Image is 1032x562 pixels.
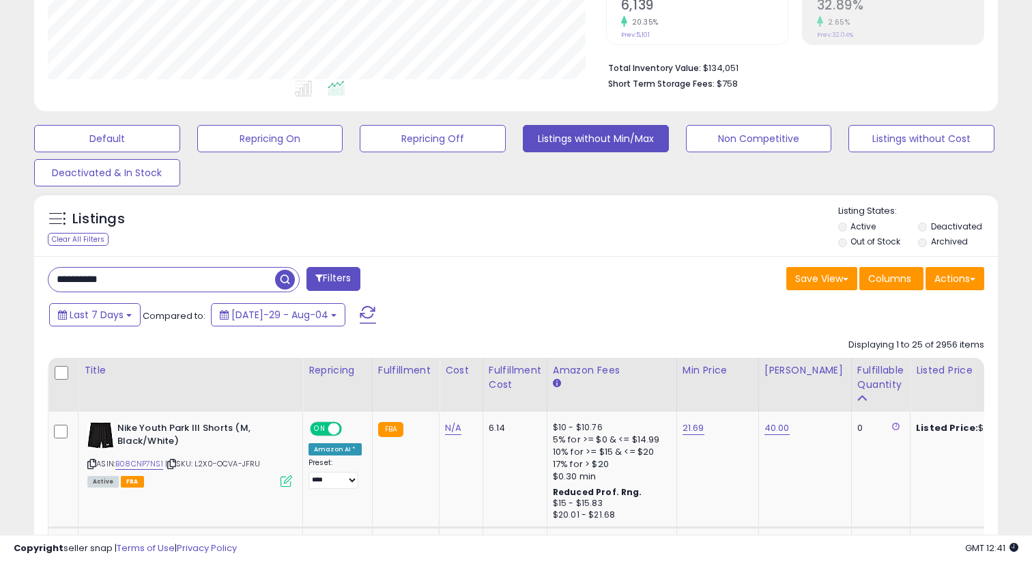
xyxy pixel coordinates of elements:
a: Privacy Policy [177,542,237,554]
div: Title [84,363,297,378]
button: Non Competitive [686,125,832,152]
div: Amazon AI * [309,443,362,455]
button: Repricing On [197,125,343,152]
a: N/A [445,421,461,435]
b: Total Inventory Value: [608,62,701,74]
span: | SKU: L2X0-OCVA-JFRU [165,458,261,469]
span: $758 [717,77,738,90]
div: $0.30 min [553,470,666,483]
label: Out of Stock [850,236,900,247]
button: Columns [859,267,923,290]
div: Repricing [309,363,367,378]
small: Prev: 5,101 [621,31,650,39]
span: Columns [868,272,911,285]
button: Actions [926,267,984,290]
strong: Copyright [14,542,63,554]
div: $40.00 [916,422,1029,434]
div: Fulfillment [378,363,433,378]
a: 40.00 [764,421,790,435]
div: Fulfillment Cost [489,363,541,392]
div: Displaying 1 to 25 of 2956 items [848,339,984,352]
img: 31CUEXCb6WL._SL40_.jpg [87,422,114,449]
b: Reduced Prof. Rng. [553,486,642,498]
a: 21.69 [683,421,704,435]
button: [DATE]-29 - Aug-04 [211,303,345,326]
div: 6.14 [489,422,536,434]
button: Repricing Off [360,125,506,152]
div: [PERSON_NAME] [764,363,846,378]
li: $134,051 [608,59,974,75]
div: Cost [445,363,477,378]
div: 10% for >= $15 & <= $20 [553,446,666,458]
b: Listed Price: [916,421,978,434]
small: 20.35% [627,17,659,27]
button: Listings without Cost [848,125,994,152]
span: Last 7 Days [70,308,124,322]
p: Listing States: [838,205,999,218]
div: 5% for >= $0 & <= $14.99 [553,434,666,446]
label: Active [850,221,876,232]
div: $20.01 - $21.68 [553,509,666,521]
div: Amazon Fees [553,363,671,378]
label: Deactivated [931,221,982,232]
div: seller snap | | [14,542,237,555]
b: Nike Youth Park III Shorts (M, Black/White) [117,422,283,451]
button: Save View [786,267,857,290]
small: FBA [378,422,403,437]
small: Prev: 32.04% [817,31,853,39]
div: ASIN: [87,422,292,486]
span: Compared to: [143,309,205,322]
label: Archived [931,236,968,247]
h5: Listings [72,210,125,229]
small: 2.65% [823,17,850,27]
span: 2025-08-13 12:41 GMT [965,542,1018,554]
div: $15 - $15.83 [553,498,666,509]
a: B08CNP7NS1 [115,458,163,470]
div: Min Price [683,363,753,378]
button: Last 7 Days [49,303,141,326]
span: ON [311,423,328,435]
div: Preset: [309,458,362,489]
button: Deactivated & In Stock [34,159,180,186]
span: [DATE]-29 - Aug-04 [231,308,328,322]
div: Clear All Filters [48,233,109,246]
div: 17% for > $20 [553,458,666,470]
button: Default [34,125,180,152]
div: Fulfillable Quantity [857,363,904,392]
b: Short Term Storage Fees: [608,78,715,89]
span: FBA [121,476,144,488]
div: $10 - $10.76 [553,422,666,434]
div: 0 [857,422,900,434]
small: Amazon Fees. [553,378,561,390]
span: OFF [340,423,362,435]
button: Filters [306,267,360,291]
a: Terms of Use [117,542,175,554]
span: All listings currently available for purchase on Amazon [87,476,119,488]
button: Listings without Min/Max [523,125,669,152]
